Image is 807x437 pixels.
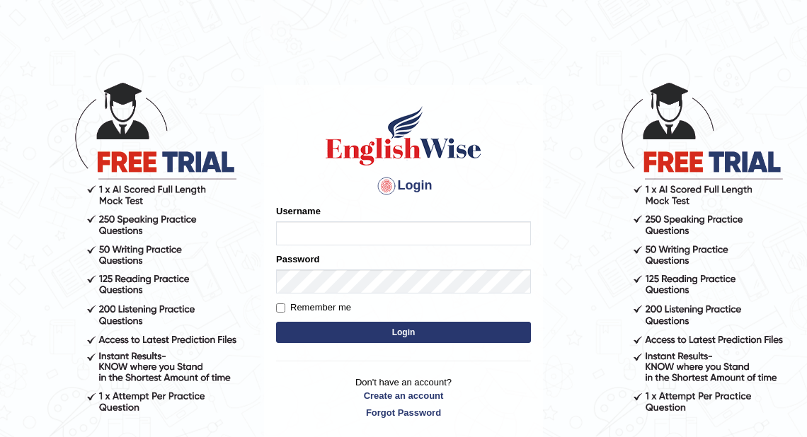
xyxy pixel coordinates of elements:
[276,389,531,402] a: Create an account
[323,104,484,168] img: Logo of English Wise sign in for intelligent practice with AI
[276,322,531,343] button: Login
[276,252,319,266] label: Password
[276,175,531,197] h4: Login
[276,301,351,315] label: Remember me
[276,303,285,313] input: Remember me
[276,204,321,218] label: Username
[276,375,531,419] p: Don't have an account?
[276,406,531,419] a: Forgot Password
